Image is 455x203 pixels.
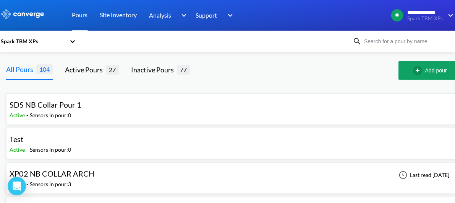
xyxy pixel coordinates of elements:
[222,11,235,20] img: downArrow.svg
[407,16,443,21] span: Spark TBM XPs
[149,10,171,20] span: Analysis
[10,100,81,109] span: SDS NB Collar Pour 1
[8,177,26,195] div: Open Intercom Messenger
[10,112,26,118] span: Active
[362,37,453,46] input: Search for a pour by name
[176,11,189,20] img: downArrow.svg
[413,66,425,75] img: add-circle-outline.svg
[26,146,30,153] span: -
[10,169,94,178] span: XP02 NB COLLAR ARCH
[26,112,30,118] span: -
[6,64,36,75] div: All Pours
[10,134,23,144] span: Test
[65,64,106,75] div: Active Pours
[106,65,119,74] span: 27
[10,146,26,153] span: Active
[443,11,455,20] img: downArrow.svg
[36,64,53,74] span: 104
[30,146,71,154] div: Sensors in pour: 0
[131,64,177,75] div: Inactive Pours
[30,111,71,120] div: Sensors in pour: 0
[395,170,452,180] div: Last read [DATE]
[30,180,71,188] div: Sensors in pour: 3
[26,181,30,187] span: -
[177,65,190,74] span: 77
[196,10,217,20] span: Support
[353,37,362,46] img: icon-search.svg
